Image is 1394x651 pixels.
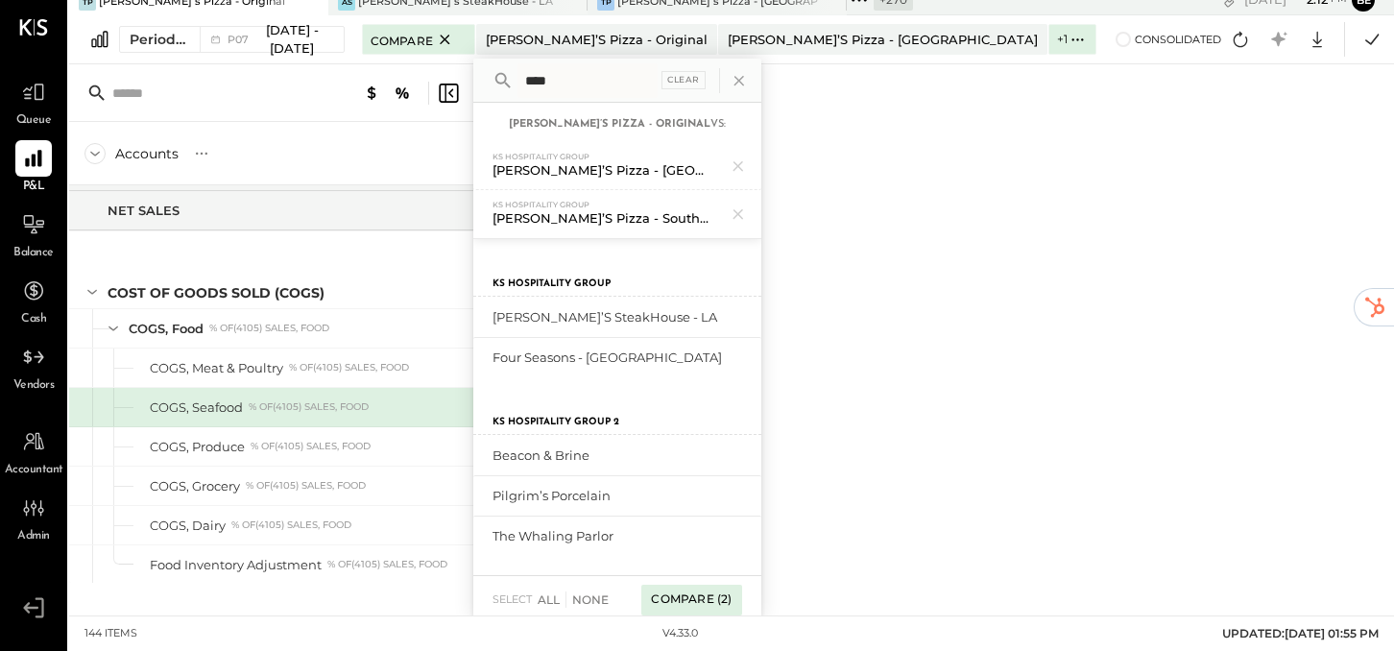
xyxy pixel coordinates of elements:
div: [PERSON_NAME]’s Pizza - Original [486,31,708,49]
a: Queue [1,74,66,130]
div: % of (4105) Sales, Food [249,400,369,414]
div: All [538,591,560,608]
div: COGS, Meat & Poultry [150,359,283,377]
div: KS Hospitality Group [473,258,761,297]
a: Admin [1,490,66,545]
div: Accounts [115,144,179,163]
button: Period P&L P07[DATE] - [DATE] [119,26,345,53]
span: Accountant [5,462,63,479]
div: 144 items [84,626,137,641]
span: Queue [16,112,52,130]
span: P07 [228,35,254,45]
div: v 4.33.0 [662,626,698,641]
div: NET SALES [108,202,180,220]
div: None [565,591,609,608]
span: Compare [371,30,433,49]
span: Consolidated [1135,33,1221,46]
div: COGS, Dairy [150,517,226,535]
div: Beacon & Brine [493,446,742,465]
div: Compare (2) [641,585,741,615]
div: COGS, Produce [150,438,245,456]
div: [PERSON_NAME]’s Pizza - [GEOGRAPHIC_DATA] [493,161,712,180]
span: UPDATED: [DATE] 01:55 PM [1222,626,1379,640]
div: [PERSON_NAME]’s Pizza - Southside [493,209,712,228]
div: [PERSON_NAME]’s SteakHouse - LA [493,308,742,326]
span: Admin [17,528,50,545]
div: % of (4105) Sales, Food [231,518,351,532]
div: % of (4105) Sales, Food [209,322,329,335]
div: Clear [661,71,706,89]
div: KS Hospitality Group 2 [473,397,761,435]
span: P&L [23,179,45,196]
div: [PERSON_NAME]’s Pizza - [GEOGRAPHIC_DATA] [728,31,1038,49]
span: Balance [13,245,54,262]
a: Cash [1,273,66,328]
a: Vendors [1,339,66,395]
div: % of (4105) Sales, Food [289,361,409,374]
div: COST OF GOODS SOLD (COGS) [108,283,324,302]
label: + 1 [1057,31,1068,47]
button: +1 [1048,24,1096,55]
span: Vendors [13,377,55,395]
div: Pilgrim’s Porcelain [493,487,742,505]
span: Cash [21,311,46,328]
a: Accountant [1,423,66,479]
div: KS Hospitality Group [493,153,589,160]
div: KS Hospitality Group [493,201,589,208]
div: % of (4105) Sales, Food [246,479,366,493]
b: [PERSON_NAME]’s Pizza - Original [509,119,710,130]
div: Four Seasons - [GEOGRAPHIC_DATA] [493,349,742,367]
div: Period P&L [130,30,188,49]
button: Compare [362,24,475,55]
div: vs: [473,103,761,142]
div: Food Inventory Adjustment [150,556,322,574]
div: COGS, Seafood [150,398,243,417]
div: % of (4105) Sales, Food [327,558,447,571]
a: P&L [1,140,66,196]
button: [PERSON_NAME]’s Pizza - Original [476,24,717,55]
div: The Whaling Parlor [493,527,742,545]
a: Balance [1,206,66,262]
button: [PERSON_NAME]’s Pizza - [GEOGRAPHIC_DATA] [718,24,1047,55]
div: COGS, Food [129,320,204,338]
span: [DATE] - [DATE] [258,21,325,57]
div: COGS, Grocery [150,477,240,495]
span: select [493,592,532,608]
div: % of (4105) Sales, Food [251,440,371,453]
